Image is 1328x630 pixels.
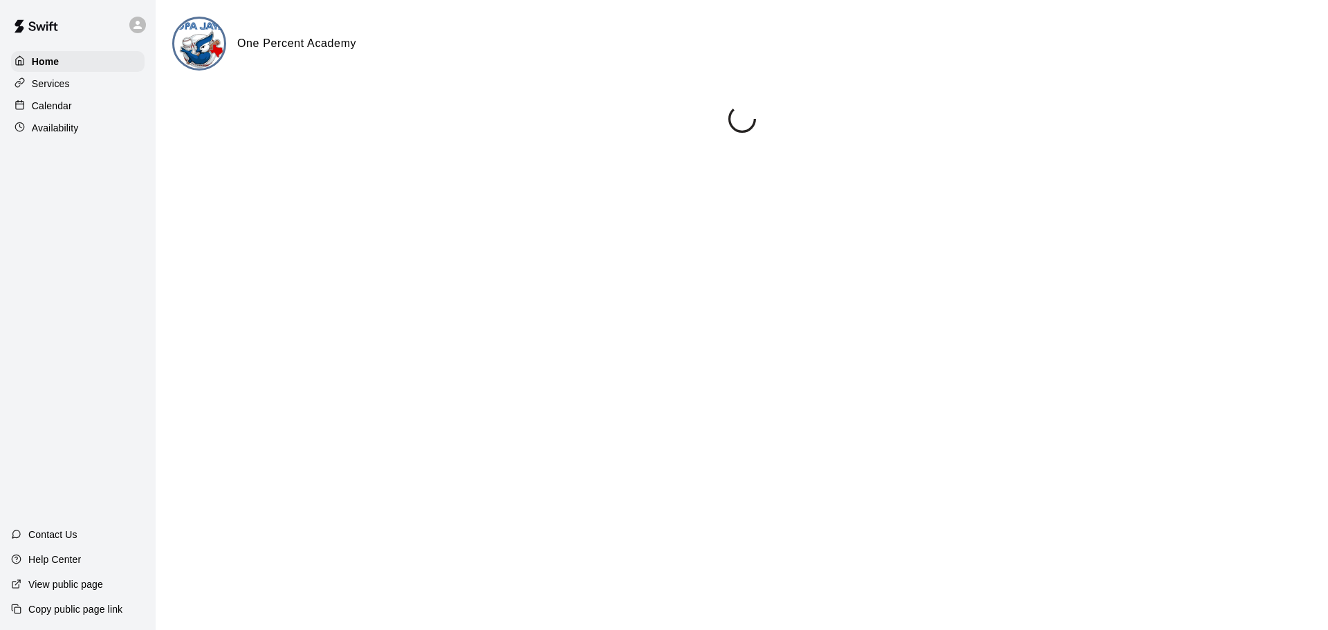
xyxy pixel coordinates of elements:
[174,19,226,71] img: One Percent Academy logo
[11,118,145,138] a: Availability
[28,577,103,591] p: View public page
[28,553,81,566] p: Help Center
[28,528,77,541] p: Contact Us
[28,602,122,616] p: Copy public page link
[32,99,72,113] p: Calendar
[11,73,145,94] a: Services
[32,77,70,91] p: Services
[237,35,356,53] h6: One Percent Academy
[32,121,79,135] p: Availability
[11,51,145,72] a: Home
[11,95,145,116] a: Calendar
[32,55,59,68] p: Home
